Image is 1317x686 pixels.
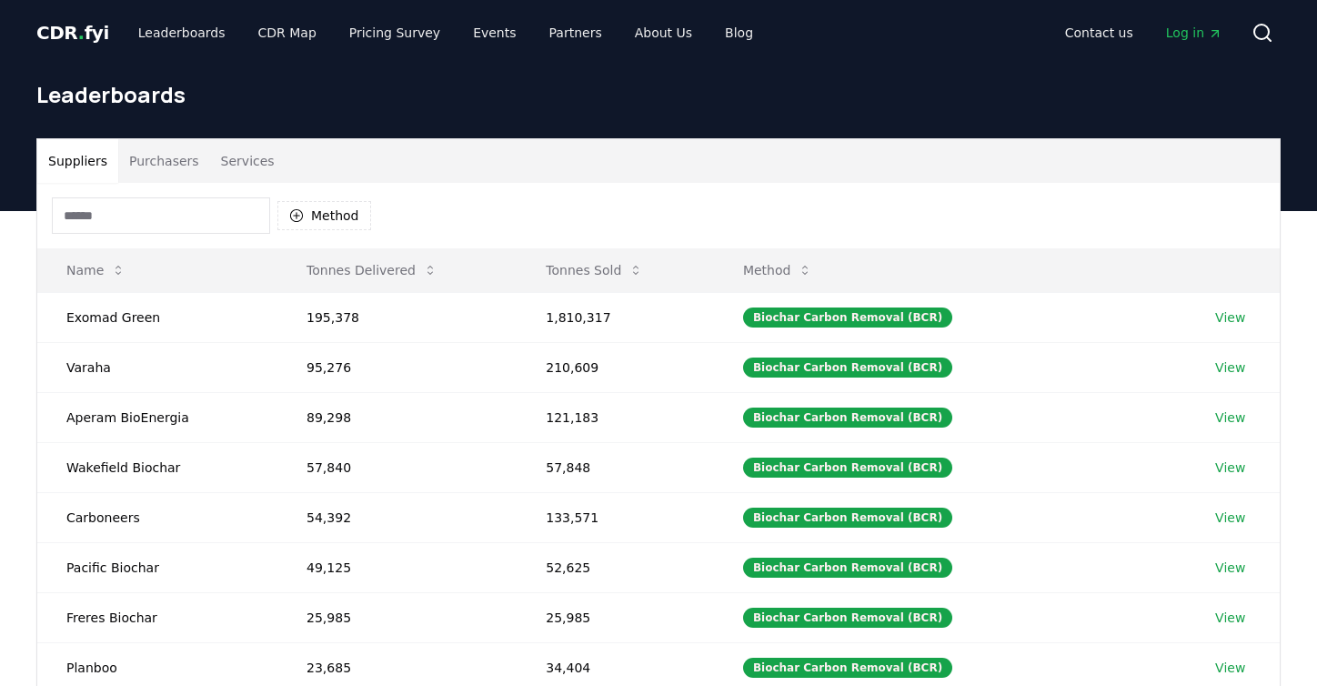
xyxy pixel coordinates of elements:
[36,80,1281,109] h1: Leaderboards
[458,16,530,49] a: Events
[335,16,455,49] a: Pricing Survey
[1215,609,1245,627] a: View
[535,16,617,49] a: Partners
[78,22,85,44] span: .
[743,558,952,578] div: Biochar Carbon Removal (BCR)
[710,16,768,49] a: Blog
[517,542,714,592] td: 52,625
[37,392,277,442] td: Aperam BioEnergia
[517,492,714,542] td: 133,571
[277,592,517,642] td: 25,985
[277,292,517,342] td: 195,378
[743,358,952,378] div: Biochar Carbon Removal (BCR)
[517,442,714,492] td: 57,848
[37,342,277,392] td: Varaha
[37,492,277,542] td: Carboneers
[37,542,277,592] td: Pacific Biochar
[1166,24,1222,42] span: Log in
[743,508,952,528] div: Biochar Carbon Removal (BCR)
[277,542,517,592] td: 49,125
[729,252,828,288] button: Method
[1051,16,1148,49] a: Contact us
[36,20,109,45] a: CDR.fyi
[124,16,240,49] a: Leaderboards
[743,658,952,678] div: Biochar Carbon Removal (BCR)
[1051,16,1237,49] nav: Main
[517,292,714,342] td: 1,810,317
[277,342,517,392] td: 95,276
[620,16,707,49] a: About Us
[37,292,277,342] td: Exomad Green
[37,592,277,642] td: Freres Biochar
[1215,358,1245,377] a: View
[517,392,714,442] td: 121,183
[531,252,658,288] button: Tonnes Sold
[52,252,140,288] button: Name
[36,22,109,44] span: CDR fyi
[517,342,714,392] td: 210,609
[210,139,286,183] button: Services
[1215,308,1245,327] a: View
[277,442,517,492] td: 57,840
[1151,16,1237,49] a: Log in
[1215,509,1245,527] a: View
[124,16,768,49] nav: Main
[743,608,952,628] div: Biochar Carbon Removal (BCR)
[37,442,277,492] td: Wakefield Biochar
[743,408,952,428] div: Biochar Carbon Removal (BCR)
[244,16,331,49] a: CDR Map
[743,458,952,478] div: Biochar Carbon Removal (BCR)
[37,139,118,183] button: Suppliers
[1215,659,1245,677] a: View
[292,252,452,288] button: Tonnes Delivered
[517,592,714,642] td: 25,985
[743,308,952,328] div: Biochar Carbon Removal (BCR)
[1215,459,1245,477] a: View
[1215,559,1245,577] a: View
[277,492,517,542] td: 54,392
[118,139,210,183] button: Purchasers
[1215,409,1245,427] a: View
[277,392,517,442] td: 89,298
[277,201,371,230] button: Method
